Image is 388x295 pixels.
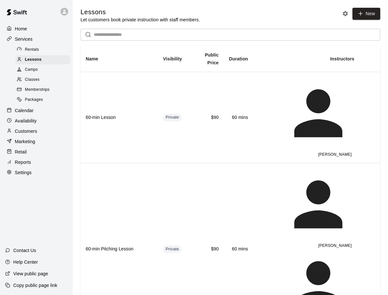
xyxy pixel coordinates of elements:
[16,55,70,64] div: Lessons
[163,114,182,121] span: Private
[318,243,352,248] span: [PERSON_NAME]
[16,85,70,94] div: Memberships
[25,77,39,83] span: Classes
[5,137,68,146] a: Marketing
[16,45,73,55] a: Rentals
[13,270,48,277] p: View public page
[15,36,33,42] p: Services
[13,259,38,265] p: Help Center
[163,245,182,253] div: This service is hidden, and can only be accessed via a direct link
[340,9,350,18] button: Lesson settings
[5,157,68,167] a: Reports
[5,147,68,157] a: Retail
[16,95,73,105] a: Packages
[163,246,182,252] span: Private
[16,75,70,84] div: Classes
[192,114,219,121] h6: $90
[81,16,200,23] p: Let customers book private instruction with staff members.
[229,114,248,121] h6: 60 mins
[15,149,27,155] p: Retail
[258,77,354,151] div: Phillip Jankulovski
[352,8,380,20] a: New
[16,45,70,54] div: Rentals
[15,169,32,176] p: Settings
[25,97,43,103] span: Packages
[15,138,35,145] p: Marketing
[192,246,219,253] h6: $90
[15,107,34,114] p: Calendar
[229,246,248,253] h6: 60 mins
[229,56,248,61] b: Duration
[81,8,200,16] h5: Lessons
[25,87,49,93] span: Memberships
[25,67,38,73] span: Camps
[25,47,39,53] span: Rentals
[13,282,57,289] p: Copy public page link
[16,85,73,95] a: Memberships
[86,246,153,253] h6: 60-min Pitching Lesson
[163,114,182,121] div: This service is hidden, and can only be accessed via a direct link
[86,56,98,61] b: Name
[15,128,37,134] p: Customers
[163,56,182,61] b: Visibility
[15,118,37,124] p: Availability
[258,168,354,242] div: Rylan Pranger
[16,65,73,75] a: Camps
[86,114,153,121] h6: 60-min Lesson
[15,159,31,165] p: Reports
[5,24,68,34] a: Home
[5,116,68,126] a: Availability
[16,55,73,65] a: Lessons
[5,34,68,44] a: Services
[318,152,352,157] span: [PERSON_NAME]
[5,168,68,177] a: Settings
[25,57,42,63] span: Lessons
[15,26,27,32] p: Home
[16,65,70,74] div: Camps
[16,95,70,104] div: Packages
[330,56,354,61] b: Instructors
[16,75,73,85] a: Classes
[205,52,219,65] b: Public Price
[5,126,68,136] a: Customers
[13,247,36,254] p: Contact Us
[5,106,68,115] a: Calendar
